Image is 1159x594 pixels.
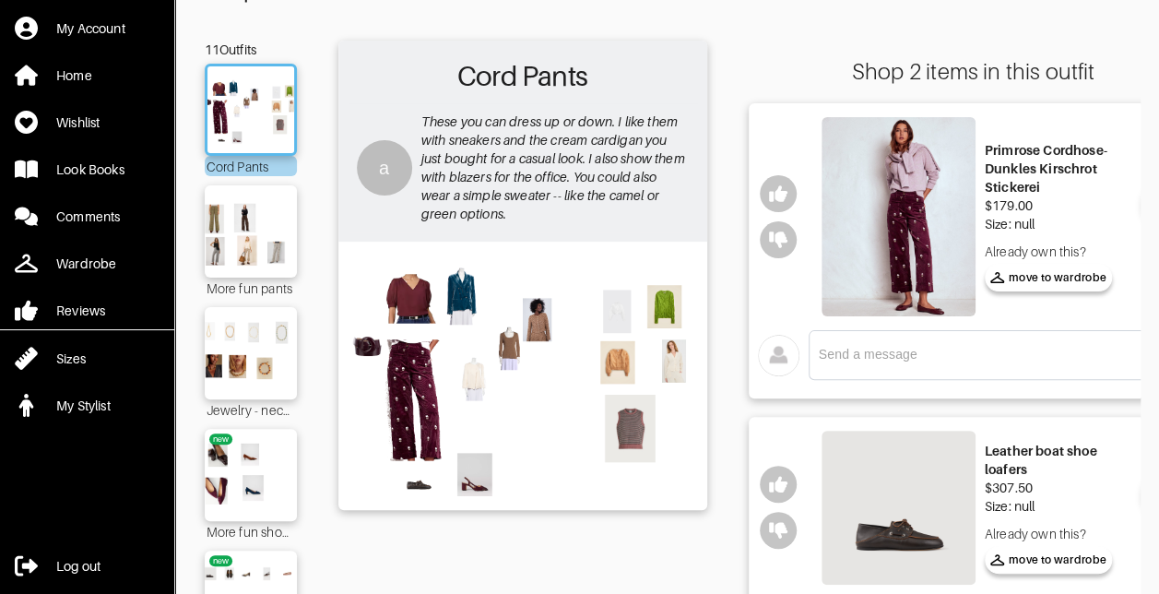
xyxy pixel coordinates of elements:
div: Wishlist [56,113,100,132]
div: Size: null [985,497,1129,516]
div: Jewelry - necklaces [205,399,297,420]
div: My Stylist [56,397,111,415]
div: Wardrobe [56,255,116,273]
p: These you can dress up or down. I like them with sneakers and the cream cardigan you just bought ... [421,113,689,223]
span: move to wardrobe [990,269,1107,286]
div: Log out [56,557,101,576]
div: Already own this? [985,525,1129,543]
div: Cord Pants [205,156,297,176]
button: move to wardrobe [985,546,1113,574]
div: $179.00 [985,196,1129,215]
button: move to wardrobe [985,264,1113,291]
img: Primrose Cordhose-Dunkles Kirschrot Stickerei [822,117,976,316]
div: a [357,140,412,196]
div: Look Books [56,160,124,179]
img: Leather boat shoe loafers [822,431,976,585]
div: Leather boat shoe loafers [985,442,1129,479]
div: new [213,555,230,566]
img: Outfit Cord Pants [348,251,698,498]
div: More fun shoes [205,521,297,541]
div: Sizes [56,350,86,368]
img: Outfit More fun shoes [198,438,303,512]
img: Outfit More fun pants [198,195,303,268]
div: Primrose Cordhose-Dunkles Kirschrot Stickerei [985,141,1129,196]
div: Already own this? [985,243,1129,261]
div: My Account [56,19,125,38]
img: avatar [758,335,799,376]
div: Home [56,66,92,85]
img: Outfit Jewelry - necklaces [198,316,303,390]
span: move to wardrobe [990,552,1107,568]
div: Size: null [985,215,1129,233]
div: Reviews [56,302,105,320]
div: new [213,434,230,445]
h2: Cord Pants [348,50,698,103]
div: Comments [56,208,120,226]
img: Outfit Cord Pants [202,76,299,144]
div: 11 Outfits [205,41,297,59]
div: More fun pants [205,278,297,298]
div: $307.50 [985,479,1129,497]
